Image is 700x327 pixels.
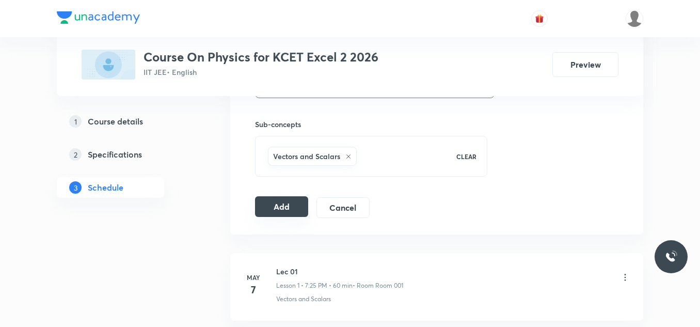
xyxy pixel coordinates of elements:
[276,266,403,277] h6: Lec 01
[552,52,618,77] button: Preview
[57,11,140,26] a: Company Logo
[69,115,82,128] p: 1
[456,152,476,161] p: CLEAR
[57,11,140,24] img: Company Logo
[88,115,143,128] h5: Course details
[88,181,123,194] h5: Schedule
[88,148,142,161] h5: Specifications
[243,282,264,298] h4: 7
[255,196,308,217] button: Add
[535,14,544,23] img: avatar
[82,50,135,80] img: 1123BD53-5F5B-4606-91D4-322357AAC6A5_plus.png
[57,111,197,132] a: 1Course details
[273,151,340,162] h6: Vectors and Scalars
[276,281,353,290] p: Lesson 1 • 7:25 PM • 60 min
[276,294,331,304] p: Vectors and Scalars
[57,144,197,165] a: 2Specifications
[316,197,370,218] button: Cancel
[255,119,487,130] h6: Sub-concepts
[243,273,264,282] h6: May
[626,10,643,27] img: Saniya Tarannum
[353,281,403,290] p: • Room Room 001
[531,10,548,27] button: avatar
[144,67,378,77] p: IIT JEE • English
[665,251,677,263] img: ttu
[144,50,378,65] h3: Course On Physics for KCET Excel 2 2026
[69,181,82,194] p: 3
[69,148,82,161] p: 2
